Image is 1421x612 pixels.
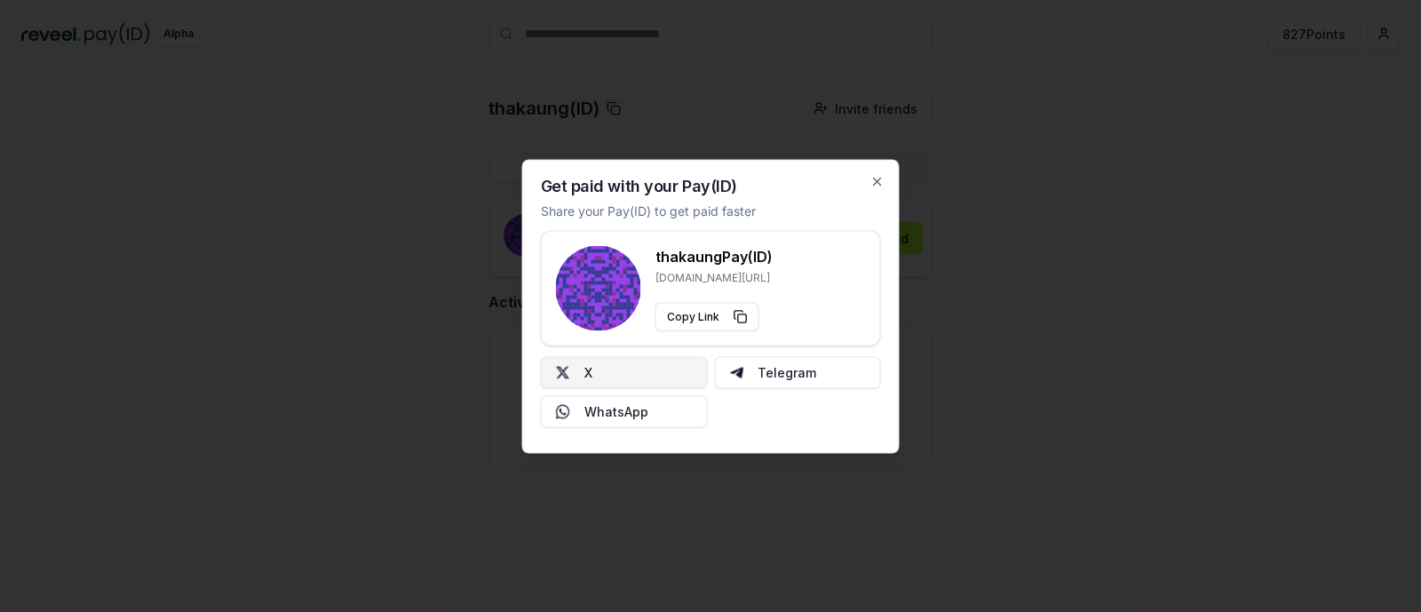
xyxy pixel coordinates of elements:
[541,395,708,427] button: WhatsApp
[714,356,881,388] button: Telegram
[556,404,570,418] img: Whatsapp
[655,245,773,266] h3: thakaung Pay(ID)
[655,270,773,284] p: [DOMAIN_NAME][URL]
[541,201,756,219] p: Share your Pay(ID) to get paid faster
[556,365,570,379] img: X
[541,178,737,194] h2: Get paid with your Pay(ID)
[655,302,759,330] button: Copy Link
[729,365,743,379] img: Telegram
[541,356,708,388] button: X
